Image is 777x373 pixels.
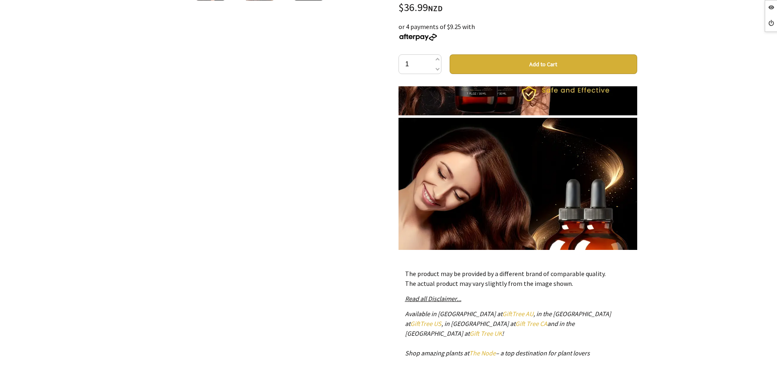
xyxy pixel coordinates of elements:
[399,34,438,41] img: Afterpay
[405,294,461,303] a: Read all Disclaimer...
[399,2,637,13] div: $36.99
[469,349,496,357] a: The Node
[450,54,637,74] button: Add to Cart
[410,319,441,328] a: GiftTree US
[399,22,637,41] div: or 4 payments of $9.25 with
[428,4,443,13] span: NZD
[502,310,533,318] a: GiftTree AU
[470,329,502,337] a: Gift Tree UK
[405,310,611,357] em: Available in [GEOGRAPHIC_DATA] at , in the [GEOGRAPHIC_DATA] at , in [GEOGRAPHIC_DATA] at and in ...
[515,319,547,328] a: Gift Tree CA
[405,269,631,288] p: The product may be provided by a different brand of comparable quality. The actual product may va...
